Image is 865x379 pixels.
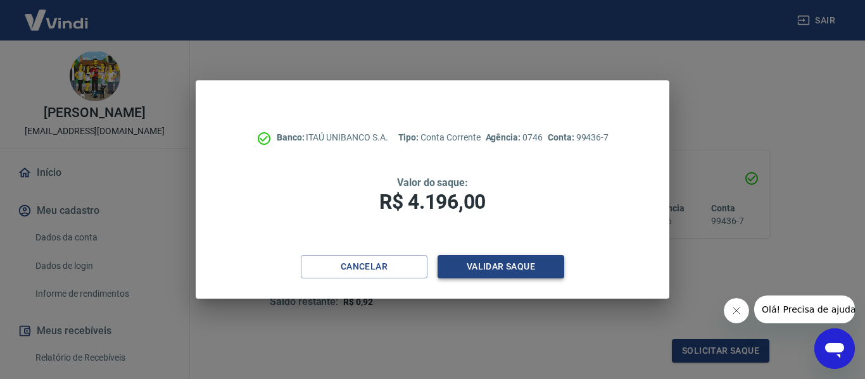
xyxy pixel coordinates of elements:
[486,131,543,144] p: 0746
[548,131,609,144] p: 99436-7
[8,9,106,19] span: Olá! Precisa de ajuda?
[814,328,855,369] iframe: Botão para abrir a janela de mensagens
[301,255,427,278] button: Cancelar
[277,132,306,142] span: Banco:
[379,190,486,214] span: R$ 4.196,00
[724,298,749,323] iframe: Fechar mensagem
[754,295,855,323] iframe: Mensagem da empresa
[398,131,481,144] p: Conta Corrente
[548,132,576,142] span: Conta:
[438,255,564,278] button: Validar saque
[486,132,523,142] span: Agência:
[277,131,388,144] p: ITAÚ UNIBANCO S.A.
[397,177,468,189] span: Valor do saque:
[398,132,421,142] span: Tipo:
